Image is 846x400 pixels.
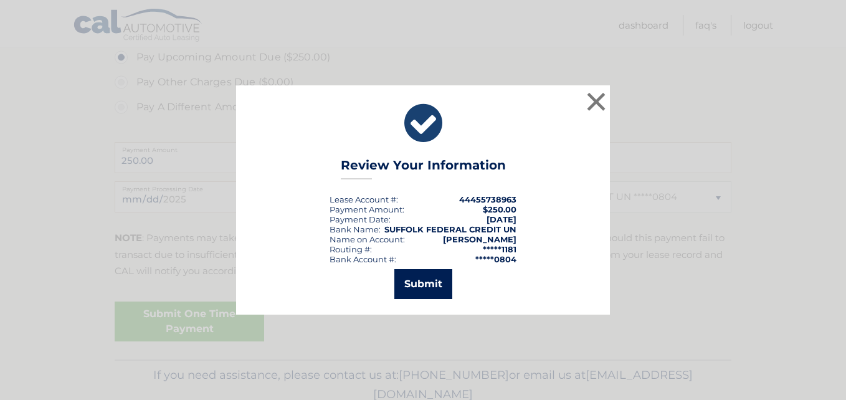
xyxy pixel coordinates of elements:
[487,214,516,224] span: [DATE]
[330,234,405,244] div: Name on Account:
[384,224,516,234] strong: SUFFOLK FEDERAL CREDIT UN
[330,204,404,214] div: Payment Amount:
[394,269,452,299] button: Submit
[584,89,609,114] button: ×
[330,214,391,224] div: :
[330,244,372,254] div: Routing #:
[443,234,516,244] strong: [PERSON_NAME]
[459,194,516,204] strong: 44455738963
[341,158,506,179] h3: Review Your Information
[330,254,396,264] div: Bank Account #:
[330,194,398,204] div: Lease Account #:
[330,214,389,224] span: Payment Date
[483,204,516,214] span: $250.00
[330,224,381,234] div: Bank Name:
